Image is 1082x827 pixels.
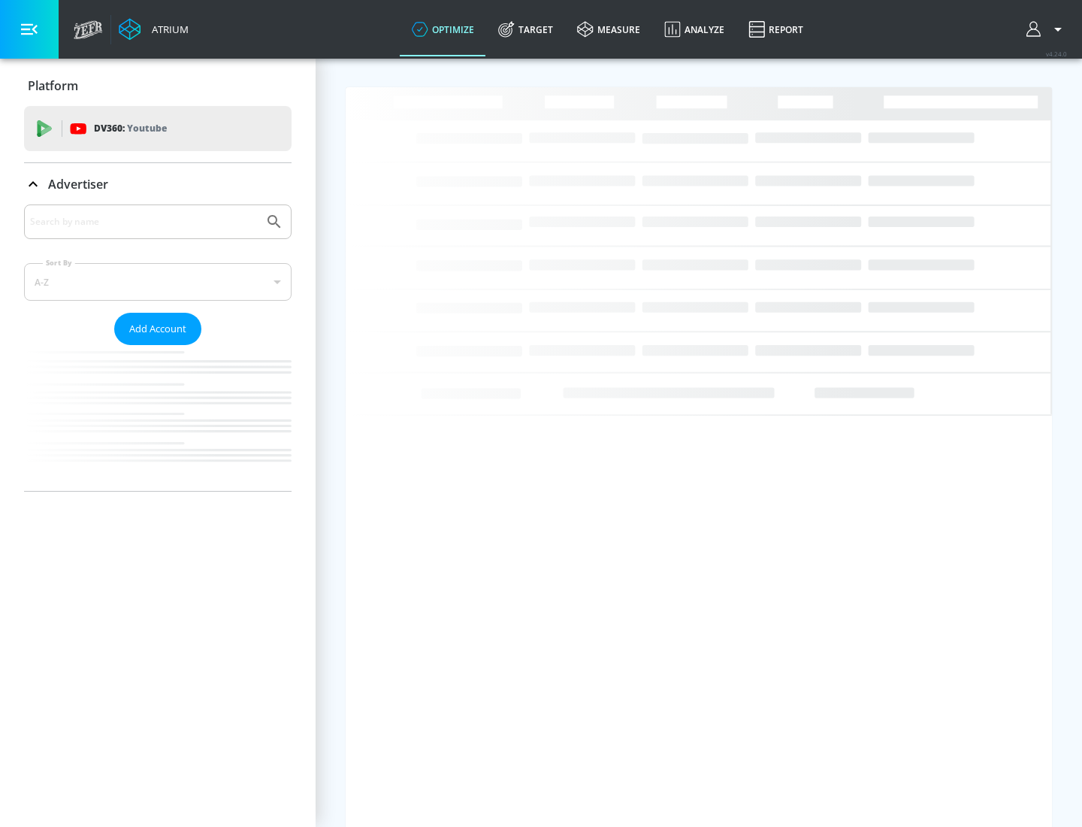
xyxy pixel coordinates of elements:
[1046,50,1067,58] span: v 4.24.0
[486,2,565,56] a: Target
[94,120,167,137] p: DV360:
[127,120,167,136] p: Youtube
[400,2,486,56] a: optimize
[129,320,186,338] span: Add Account
[114,313,201,345] button: Add Account
[736,2,815,56] a: Report
[146,23,189,36] div: Atrium
[24,263,292,301] div: A-Z
[652,2,736,56] a: Analyze
[119,18,189,41] a: Atrium
[24,106,292,151] div: DV360: Youtube
[43,258,75,268] label: Sort By
[565,2,652,56] a: measure
[24,204,292,491] div: Advertiser
[48,176,108,192] p: Advertiser
[24,345,292,491] nav: list of Advertiser
[30,212,258,232] input: Search by name
[28,77,78,94] p: Platform
[24,163,292,205] div: Advertiser
[24,65,292,107] div: Platform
